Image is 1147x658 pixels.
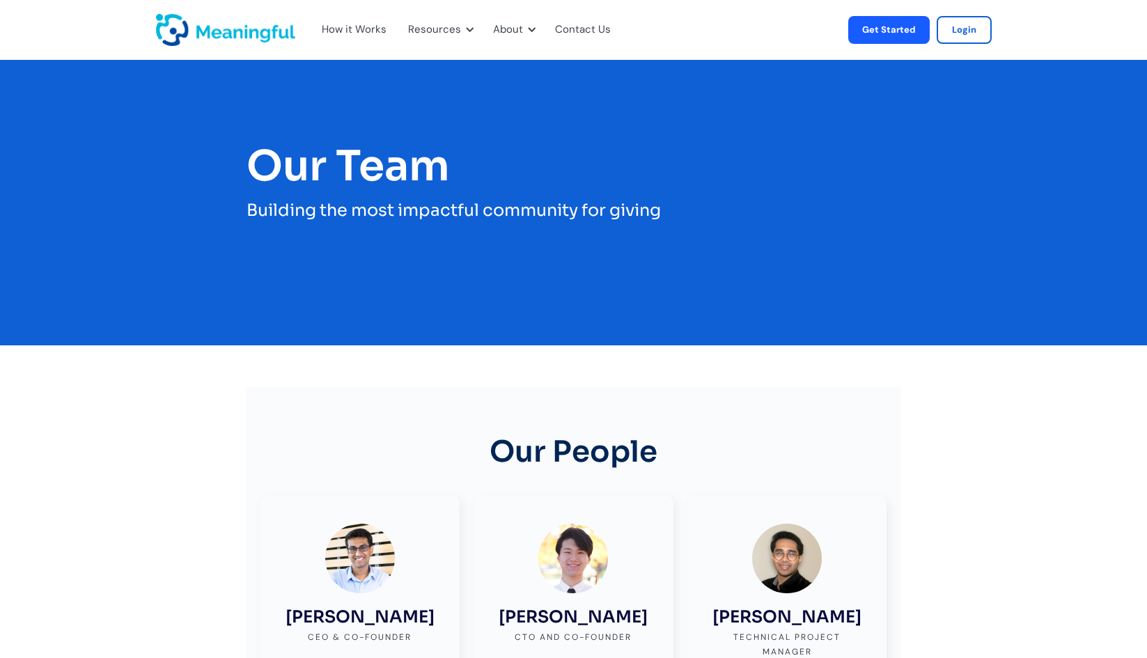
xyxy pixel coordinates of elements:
[247,196,901,225] div: Building the most impactful community for giving
[490,415,657,489] h2: Our People
[493,21,523,39] div: About
[286,607,435,627] h3: [PERSON_NAME]
[499,607,648,627] h3: [PERSON_NAME]
[848,16,930,44] a: Get Started
[408,21,461,39] div: Resources
[547,7,627,53] div: Contact Us
[400,7,478,53] div: Resources
[712,607,861,627] h3: [PERSON_NAME]
[247,143,901,189] h1: Our Team
[156,14,191,46] a: home
[322,21,387,39] div: How it Works
[515,630,632,644] div: CTO and Co-Founder
[308,630,412,644] div: CEO & Co-founder
[937,16,992,44] a: Login
[313,7,393,53] div: How it Works
[485,7,540,53] div: About
[322,21,376,39] a: How it Works
[555,21,611,39] a: Contact Us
